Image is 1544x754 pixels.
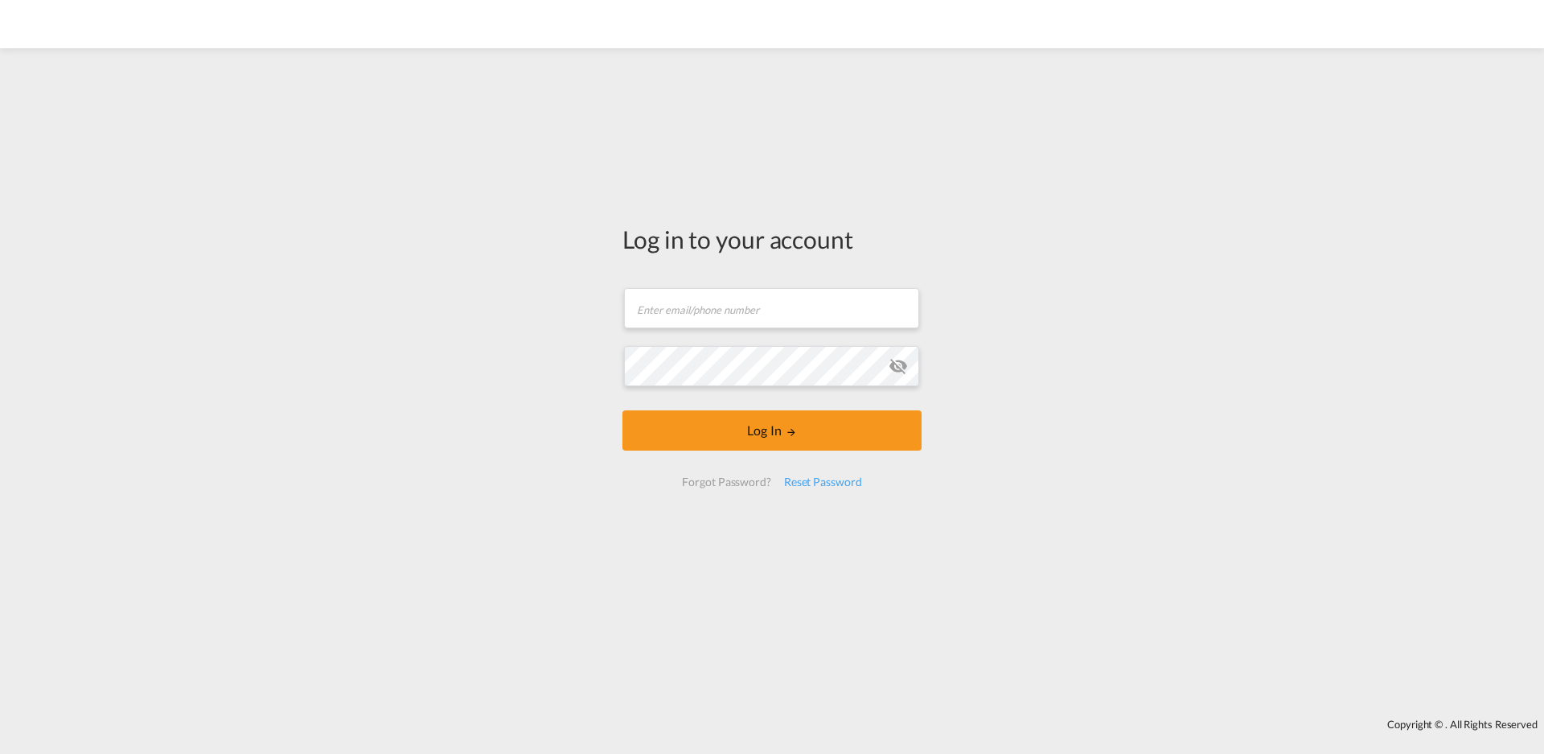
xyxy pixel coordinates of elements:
div: Reset Password [778,468,868,496]
div: Log in to your account [622,222,922,256]
input: Enter email/phone number [624,288,919,328]
md-icon: icon-eye-off [889,356,908,376]
button: LOGIN [622,410,922,451]
div: Forgot Password? [675,468,777,496]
